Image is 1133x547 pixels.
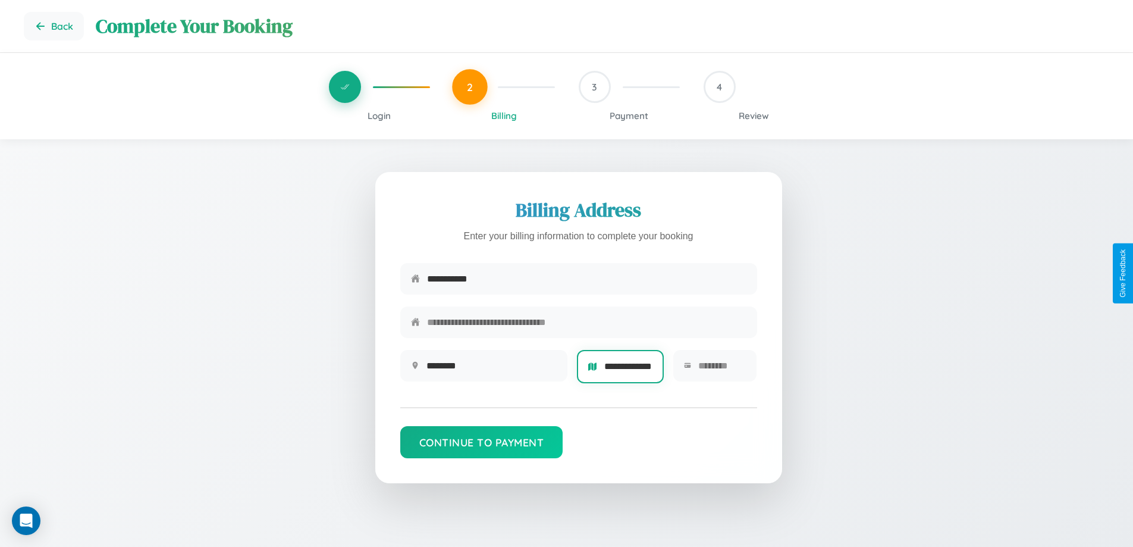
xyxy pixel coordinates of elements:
[717,81,722,93] span: 4
[400,228,757,245] p: Enter your billing information to complete your booking
[12,507,40,535] div: Open Intercom Messenger
[739,110,769,121] span: Review
[592,81,597,93] span: 3
[610,110,648,121] span: Payment
[368,110,391,121] span: Login
[400,197,757,223] h2: Billing Address
[400,426,563,458] button: Continue to Payment
[467,80,473,93] span: 2
[1119,249,1127,298] div: Give Feedback
[96,13,1109,39] h1: Complete Your Booking
[24,12,84,40] button: Go back
[491,110,517,121] span: Billing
